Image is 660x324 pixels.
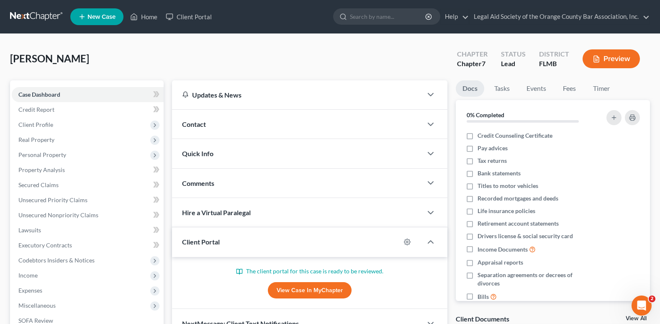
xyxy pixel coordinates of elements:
[18,166,65,173] span: Property Analysis
[12,102,164,117] a: Credit Report
[18,242,72,249] span: Executory Contracts
[539,49,569,59] div: District
[478,194,558,203] span: Recorded mortgages and deeds
[478,258,523,267] span: Appraisal reports
[457,59,488,69] div: Chapter
[18,136,54,143] span: Real Property
[182,90,412,99] div: Updates & News
[482,59,485,67] span: 7
[478,207,535,215] span: Life insurance policies
[18,196,87,203] span: Unsecured Priority Claims
[12,223,164,238] a: Lawsuits
[182,208,251,216] span: Hire a Virtual Paralegal
[182,120,206,128] span: Contact
[478,232,573,240] span: Drivers license & social security card
[586,80,616,97] a: Timer
[457,49,488,59] div: Chapter
[501,59,526,69] div: Lead
[18,121,53,128] span: Client Profile
[18,211,98,219] span: Unsecured Nonpriority Claims
[12,238,164,253] a: Executory Contracts
[18,226,41,234] span: Lawsuits
[488,80,516,97] a: Tasks
[520,80,553,97] a: Events
[18,287,42,294] span: Expenses
[18,151,66,158] span: Personal Property
[478,157,507,165] span: Tax returns
[478,245,528,254] span: Income Documents
[18,272,38,279] span: Income
[182,149,213,157] span: Quick Info
[126,9,162,24] a: Home
[162,9,216,24] a: Client Portal
[478,131,552,140] span: Credit Counseling Certificate
[649,296,655,302] span: 2
[626,316,647,321] a: View All
[182,238,220,246] span: Client Portal
[478,293,489,301] span: Bills
[583,49,640,68] button: Preview
[87,14,116,20] span: New Case
[441,9,469,24] a: Help
[18,106,54,113] span: Credit Report
[12,87,164,102] a: Case Dashboard
[556,80,583,97] a: Fees
[632,296,652,316] iframe: Intercom live chat
[470,9,650,24] a: Legal Aid Society of the Orange County Bar Association, Inc.
[18,91,60,98] span: Case Dashboard
[539,59,569,69] div: FLMB
[478,182,538,190] span: Titles to motor vehicles
[478,169,521,177] span: Bank statements
[467,111,504,118] strong: 0% Completed
[18,257,95,264] span: Codebtors Insiders & Notices
[478,219,559,228] span: Retirement account statements
[12,208,164,223] a: Unsecured Nonpriority Claims
[182,179,214,187] span: Comments
[18,302,56,309] span: Miscellaneous
[12,193,164,208] a: Unsecured Priority Claims
[268,282,352,299] a: View Case in MyChapter
[478,271,594,288] span: Separation agreements or decrees of divorces
[18,317,53,324] span: SOFA Review
[10,52,89,64] span: [PERSON_NAME]
[182,267,437,275] p: The client portal for this case is ready to be reviewed.
[12,162,164,177] a: Property Analysis
[350,9,426,24] input: Search by name...
[501,49,526,59] div: Status
[12,177,164,193] a: Secured Claims
[18,181,59,188] span: Secured Claims
[456,80,484,97] a: Docs
[478,144,508,152] span: Pay advices
[456,314,509,323] div: Client Documents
